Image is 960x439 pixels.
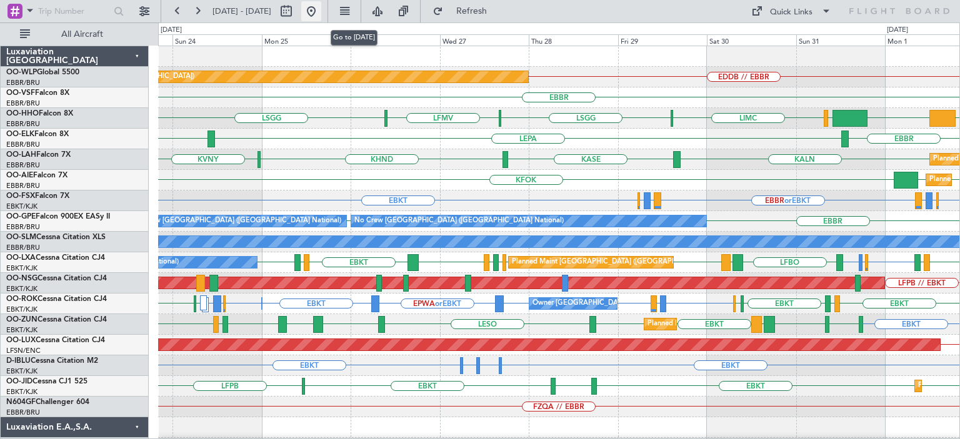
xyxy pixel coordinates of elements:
[6,254,36,262] span: OO-LXA
[6,284,37,293] a: EBKT/KJK
[6,398,89,406] a: N604GFChallenger 604
[618,34,707,46] div: Fri 29
[6,192,69,200] a: OO-FSXFalcon 7X
[6,213,110,220] a: OO-GPEFalcon 900EX EASy II
[6,357,31,365] span: D-IBLU
[6,254,105,262] a: OO-LXACessna Citation CJ4
[6,89,35,97] span: OO-VSF
[354,212,564,230] div: No Crew [GEOGRAPHIC_DATA] ([GEOGRAPHIC_DATA] National)
[6,110,73,117] a: OO-HHOFalcon 8X
[6,264,37,273] a: EBKT/KJK
[161,25,182,36] div: [DATE]
[38,2,110,21] input: Trip Number
[6,151,71,159] a: OO-LAHFalcon 7X
[6,181,40,190] a: EBBR/BRU
[6,367,37,376] a: EBKT/KJK
[6,305,37,314] a: EBKT/KJK
[6,78,40,87] a: EBBR/BRU
[132,212,341,230] div: No Crew [GEOGRAPHIC_DATA] ([GEOGRAPHIC_DATA] National)
[440,34,529,46] div: Wed 27
[6,378,87,385] a: OO-JIDCessna CJ1 525
[32,30,132,39] span: All Aircraft
[6,172,33,179] span: OO-AIE
[14,24,136,44] button: All Aircraft
[6,140,40,149] a: EBBR/BRU
[532,294,701,313] div: Owner [GEOGRAPHIC_DATA]-[GEOGRAPHIC_DATA]
[6,69,79,76] a: OO-WLPGlobal 5500
[529,34,618,46] div: Thu 28
[6,69,37,76] span: OO-WLP
[6,160,40,170] a: EBBR/BRU
[6,99,40,108] a: EBBR/BRU
[6,213,36,220] span: OO-GPE
[172,34,262,46] div: Sun 24
[6,295,107,303] a: OO-ROKCessna Citation CJ4
[770,6,812,19] div: Quick Links
[6,346,41,355] a: LFSN/ENC
[745,1,837,21] button: Quick Links
[6,408,40,417] a: EBBR/BRU
[351,34,440,46] div: Tue 26
[796,34,886,46] div: Sun 31
[6,275,37,282] span: OO-NSG
[331,30,377,46] div: Go to [DATE]
[6,398,36,406] span: N604GF
[707,34,796,46] div: Sat 30
[6,325,37,335] a: EBKT/KJK
[6,89,69,97] a: OO-VSFFalcon 8X
[6,243,40,252] a: EBBR/BRU
[647,315,793,333] div: Planned Maint Kortrijk-[GEOGRAPHIC_DATA]
[6,337,36,344] span: OO-LUX
[6,316,107,323] a: OO-ZUNCessna Citation CJ4
[427,1,502,21] button: Refresh
[212,6,271,17] span: [DATE] - [DATE]
[446,7,498,16] span: Refresh
[6,337,105,344] a: OO-LUXCessna Citation CJ4
[887,25,908,36] div: [DATE]
[6,316,37,323] span: OO-ZUN
[6,119,40,129] a: EBBR/BRU
[512,253,738,272] div: Planned Maint [GEOGRAPHIC_DATA] ([GEOGRAPHIC_DATA] National)
[6,131,34,138] span: OO-ELK
[6,378,32,385] span: OO-JID
[6,295,37,303] span: OO-ROK
[6,357,98,365] a: D-IBLUCessna Citation M2
[6,131,69,138] a: OO-ELKFalcon 8X
[6,234,106,241] a: OO-SLMCessna Citation XLS
[6,222,40,232] a: EBBR/BRU
[6,110,39,117] span: OO-HHO
[6,192,35,200] span: OO-FSX
[6,172,67,179] a: OO-AIEFalcon 7X
[6,387,37,397] a: EBKT/KJK
[262,34,351,46] div: Mon 25
[6,234,36,241] span: OO-SLM
[6,151,36,159] span: OO-LAH
[6,202,37,211] a: EBKT/KJK
[6,275,107,282] a: OO-NSGCessna Citation CJ4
